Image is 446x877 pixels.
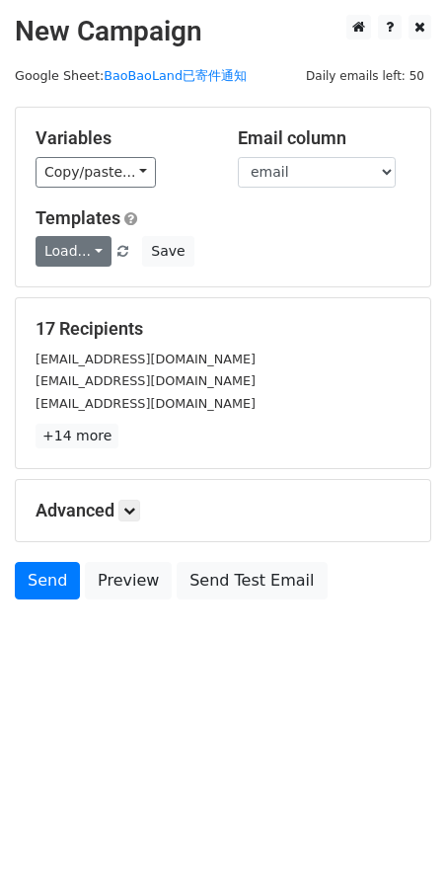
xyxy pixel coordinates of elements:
[15,15,431,48] h2: New Campaign
[85,562,172,599] a: Preview
[36,236,111,267] a: Load...
[177,562,327,599] a: Send Test Email
[15,562,80,599] a: Send
[299,68,431,83] a: Daily emails left: 50
[347,782,446,877] iframe: Chat Widget
[36,396,256,411] small: [EMAIL_ADDRESS][DOMAIN_NAME]
[104,68,247,83] a: BaoBaoLand已寄件通知
[36,127,208,149] h5: Variables
[36,424,118,448] a: +14 more
[299,65,431,87] span: Daily emails left: 50
[36,373,256,388] small: [EMAIL_ADDRESS][DOMAIN_NAME]
[238,127,410,149] h5: Email column
[36,318,410,340] h5: 17 Recipients
[36,157,156,188] a: Copy/paste...
[36,207,120,228] a: Templates
[36,500,410,521] h5: Advanced
[36,352,256,366] small: [EMAIL_ADDRESS][DOMAIN_NAME]
[142,236,193,267] button: Save
[15,68,247,83] small: Google Sheet:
